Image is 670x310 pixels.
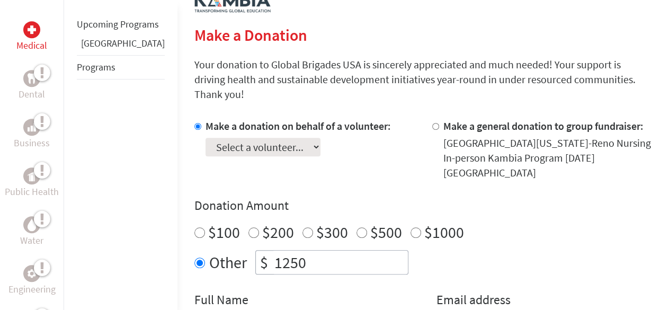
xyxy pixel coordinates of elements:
img: Business [28,123,36,131]
img: Engineering [28,269,36,278]
div: Dental [23,70,40,87]
a: EngineeringEngineering [8,265,56,297]
img: Medical [28,25,36,34]
a: WaterWater [20,216,43,248]
label: $1000 [424,222,464,242]
label: Make a general donation to group fundraiser: [443,119,644,132]
div: $ [256,251,272,274]
label: $100 [208,222,240,242]
label: $300 [316,222,348,242]
a: Upcoming Programs [77,18,159,30]
img: Water [28,218,36,231]
p: Engineering [8,282,56,297]
div: Medical [23,21,40,38]
label: Make a donation on behalf of a volunteer: [206,119,391,132]
div: Water [23,216,40,233]
h4: Donation Amount [194,197,653,214]
p: Medical [16,38,47,53]
label: $200 [262,222,294,242]
div: Public Health [23,167,40,184]
p: Public Health [5,184,59,199]
a: Public HealthPublic Health [5,167,59,199]
div: Engineering [23,265,40,282]
a: DentalDental [19,70,45,102]
div: Business [23,119,40,136]
img: Public Health [28,171,36,181]
label: $500 [370,222,402,242]
input: Enter Amount [272,251,408,274]
h2: Make a Donation [194,25,653,45]
a: [GEOGRAPHIC_DATA] [81,37,165,49]
li: Upcoming Programs [77,13,165,36]
a: BusinessBusiness [14,119,50,150]
p: Dental [19,87,45,102]
p: Water [20,233,43,248]
p: Your donation to Global Brigades USA is sincerely appreciated and much needed! Your support is dr... [194,57,653,102]
label: Other [209,250,247,274]
li: Belize [77,36,165,55]
div: [GEOGRAPHIC_DATA][US_STATE]-Reno Nursing In-person Kambia Program [DATE] [GEOGRAPHIC_DATA] [443,136,653,180]
a: MedicalMedical [16,21,47,53]
li: Programs [77,55,165,79]
img: Dental [28,73,36,83]
p: Business [14,136,50,150]
a: Programs [77,61,115,73]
